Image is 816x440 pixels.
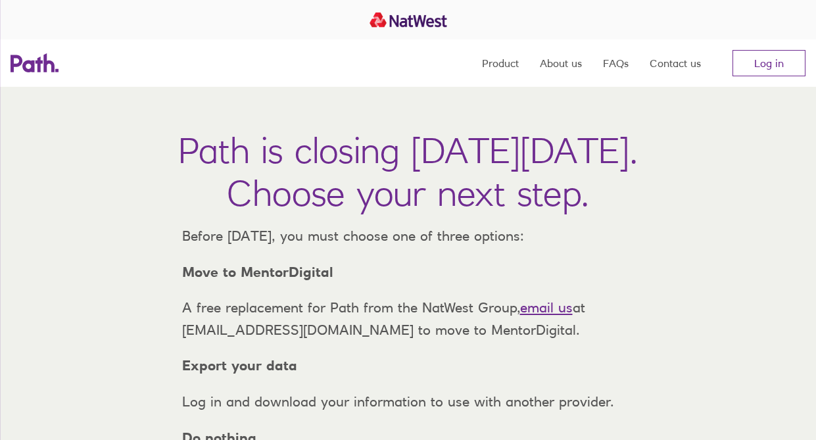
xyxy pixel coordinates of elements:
a: Contact us [650,39,701,87]
strong: Export your data [182,357,297,374]
strong: Move to MentorDigital [182,264,333,280]
p: A free replacement for Path from the NatWest Group, at [EMAIL_ADDRESS][DOMAIN_NAME] to move to Me... [172,297,645,341]
a: Log in [732,50,805,76]
p: Log in and download your information to use with another provider. [172,391,645,413]
h1: Path is closing [DATE][DATE]. Choose your next step. [178,129,638,214]
a: Product [482,39,519,87]
a: email us [520,299,573,316]
a: About us [540,39,582,87]
a: FAQs [603,39,629,87]
p: Before [DATE], you must choose one of three options: [172,225,645,247]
